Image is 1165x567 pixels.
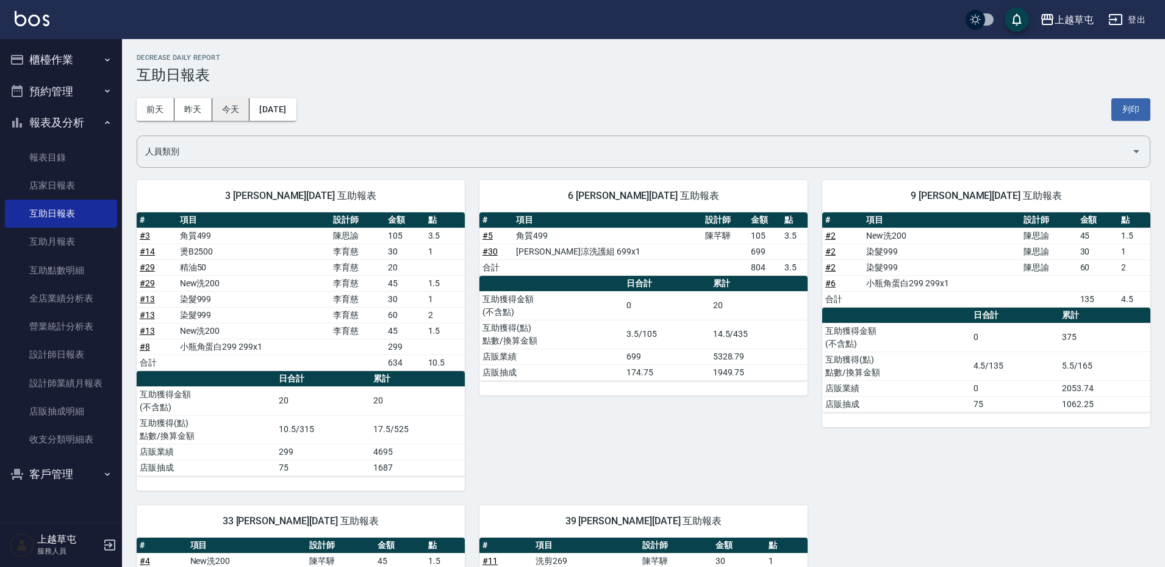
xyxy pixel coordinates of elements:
[385,339,425,355] td: 299
[425,291,465,307] td: 1
[822,212,863,228] th: #
[276,444,370,460] td: 299
[385,212,425,228] th: 金額
[1059,323,1150,352] td: 375
[212,98,250,121] button: 今天
[710,349,808,364] td: 5328.79
[1055,12,1094,27] div: 上越草屯
[482,247,498,256] a: #30
[532,538,639,554] th: 項目
[748,259,781,275] td: 804
[370,371,465,387] th: 累計
[825,231,836,240] a: #2
[5,200,117,228] a: 互助日報表
[863,244,1020,259] td: 染髮999
[1103,9,1150,31] button: 登出
[306,538,375,554] th: 設計師
[479,291,623,320] td: 互助獲得金額 (不含點)
[137,386,276,415] td: 互助獲得金額 (不含點)
[781,212,808,228] th: 點
[970,396,1059,412] td: 75
[1077,259,1118,275] td: 60
[513,244,702,259] td: [PERSON_NAME]涼洗護組 699x1
[1035,7,1099,32] button: 上越草屯
[177,339,331,355] td: 小瓶角蛋白299 299x1
[177,212,331,228] th: 項目
[863,228,1020,244] td: New洗200
[385,228,425,244] td: 105
[970,352,1059,380] td: 4.5/135
[385,244,425,259] td: 30
[1077,244,1118,259] td: 30
[781,228,808,244] td: 3.5
[330,323,385,339] td: 李育慈
[702,228,748,244] td: 陳芊驊
[822,291,863,307] td: 合計
[1118,228,1150,244] td: 1.5
[712,538,765,554] th: 金額
[140,310,155,320] a: #13
[140,342,150,352] a: #8
[177,228,331,244] td: 角質499
[425,538,465,554] th: 點
[5,312,117,341] a: 營業統計分析表
[5,107,117,139] button: 報表及分析
[425,355,465,370] td: 10.5
[140,231,150,240] a: #3
[1059,380,1150,396] td: 2053.74
[479,364,623,380] td: 店販抽成
[5,44,117,76] button: 櫃檯作業
[177,307,331,323] td: 染髮999
[177,291,331,307] td: 染髮999
[137,98,174,121] button: 前天
[710,291,808,320] td: 20
[276,386,370,415] td: 20
[425,228,465,244] td: 3.5
[37,533,99,546] h5: 上越草屯
[1020,228,1077,244] td: 陳思諭
[425,307,465,323] td: 2
[1020,259,1077,275] td: 陳思諭
[10,533,34,557] img: Person
[276,460,370,475] td: 75
[140,294,155,304] a: #13
[330,212,385,228] th: 設計師
[140,556,150,566] a: #4
[5,76,117,107] button: 預約管理
[330,244,385,259] td: 李育慈
[863,259,1020,275] td: 染髮999
[1020,212,1077,228] th: 設計師
[370,460,465,475] td: 1687
[710,276,808,292] th: 累計
[385,291,425,307] td: 30
[479,349,623,364] td: 店販業績
[5,369,117,397] a: 設計師業績月報表
[385,275,425,291] td: 45
[140,247,155,256] a: #14
[479,276,808,381] table: a dense table
[137,415,276,444] td: 互助獲得(點) 點數/換算金額
[385,355,425,370] td: 634
[1077,291,1118,307] td: 135
[37,546,99,557] p: 服務人員
[1127,142,1146,161] button: Open
[825,278,836,288] a: #6
[370,444,465,460] td: 4695
[1118,212,1150,228] th: 點
[710,364,808,380] td: 1949.75
[822,396,970,412] td: 店販抽成
[5,284,117,312] a: 全店業績分析表
[1005,7,1029,32] button: save
[330,307,385,323] td: 李育慈
[822,323,970,352] td: 互助獲得金額 (不含點)
[137,212,465,371] table: a dense table
[1059,396,1150,412] td: 1062.25
[623,276,709,292] th: 日合計
[5,397,117,425] a: 店販抽成明細
[1118,291,1150,307] td: 4.5
[863,275,1020,291] td: 小瓶角蛋白299 299x1
[822,380,970,396] td: 店販業績
[137,67,1150,84] h3: 互助日報表
[385,307,425,323] td: 60
[330,275,385,291] td: 李育慈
